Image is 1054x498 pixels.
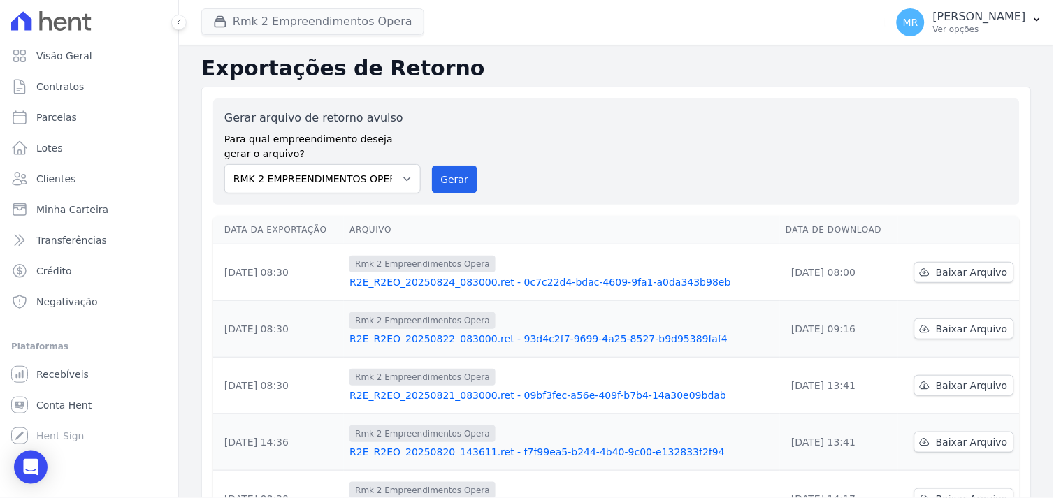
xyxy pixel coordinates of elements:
span: Clientes [36,172,75,186]
a: Crédito [6,257,173,285]
td: [DATE] 13:41 [780,358,897,414]
span: Recebíveis [36,367,89,381]
span: Contratos [36,80,84,94]
span: Rmk 2 Empreendimentos Opera [349,425,496,442]
a: R2E_R2EO_20250821_083000.ret - 09bf3fec-a56e-409f-b7b4-14a30e09bdab [349,388,774,402]
a: Baixar Arquivo [914,375,1014,396]
div: Plataformas [11,338,167,355]
div: Open Intercom Messenger [14,451,48,484]
h2: Exportações de Retorno [201,56,1032,81]
a: Baixar Arquivo [914,318,1014,339]
span: Baixar Arquivo [936,322,1008,336]
button: MR [PERSON_NAME] Ver opções [886,3,1054,42]
a: Baixar Arquivo [914,262,1014,283]
span: Rmk 2 Empreendimentos Opera [349,256,496,272]
span: MR [903,17,918,27]
a: Conta Hent [6,391,173,419]
a: Negativação [6,288,173,316]
td: [DATE] 08:00 [780,244,897,301]
a: Baixar Arquivo [914,432,1014,453]
a: Lotes [6,134,173,162]
th: Data da Exportação [213,216,344,244]
td: [DATE] 08:30 [213,301,344,358]
span: Baixar Arquivo [936,379,1008,393]
label: Para qual empreendimento deseja gerar o arquivo? [224,126,421,161]
span: Minha Carteira [36,203,108,217]
span: Rmk 2 Empreendimentos Opera [349,369,496,386]
span: Crédito [36,264,72,278]
a: R2E_R2EO_20250820_143611.ret - f7f99ea5-b244-4b40-9c00-e132833f2f94 [349,445,774,459]
span: Transferências [36,233,107,247]
td: [DATE] 08:30 [213,358,344,414]
span: Lotes [36,141,63,155]
span: Baixar Arquivo [936,435,1008,449]
span: Visão Geral [36,49,92,63]
span: Conta Hent [36,398,92,412]
span: Negativação [36,295,98,309]
a: Transferências [6,226,173,254]
label: Gerar arquivo de retorno avulso [224,110,421,126]
a: Contratos [6,73,173,101]
td: [DATE] 14:36 [213,414,344,471]
td: [DATE] 09:16 [780,301,897,358]
button: Rmk 2 Empreendimentos Opera [201,8,424,35]
p: Ver opções [933,24,1026,35]
th: Arquivo [344,216,780,244]
a: Clientes [6,165,173,193]
button: Gerar [432,166,478,193]
a: Recebíveis [6,360,173,388]
span: Parcelas [36,110,77,124]
a: Visão Geral [6,42,173,70]
a: R2E_R2EO_20250822_083000.ret - 93d4c2f7-9699-4a25-8527-b9d95389faf4 [349,332,774,346]
th: Data de Download [780,216,897,244]
td: [DATE] 13:41 [780,414,897,471]
a: R2E_R2EO_20250824_083000.ret - 0c7c22d4-bdac-4609-9fa1-a0da343b98eb [349,275,774,289]
span: Rmk 2 Empreendimentos Opera [349,312,496,329]
span: Baixar Arquivo [936,265,1008,279]
a: Parcelas [6,103,173,131]
a: Minha Carteira [6,196,173,224]
td: [DATE] 08:30 [213,244,344,301]
p: [PERSON_NAME] [933,10,1026,24]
